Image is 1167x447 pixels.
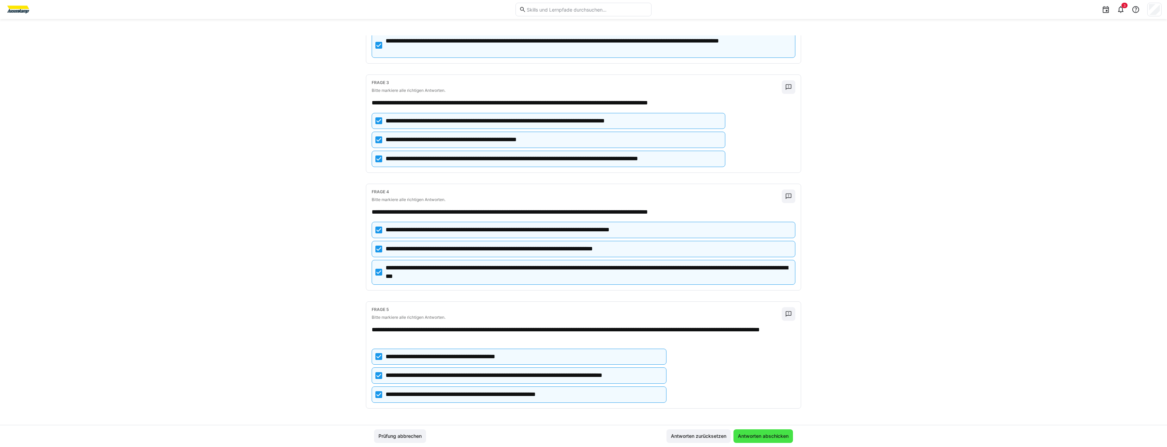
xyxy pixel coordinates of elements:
h4: Frage 3 [372,80,782,85]
button: Prüfung abbrechen [374,429,426,443]
p: Bitte markiere alle richtigen Antworten. [372,88,782,93]
input: Skills und Lernpfade durchsuchen… [526,6,648,13]
button: Antworten abschicken [733,429,793,443]
span: 3 [1123,3,1126,7]
span: Antworten zurücksetzen [670,433,727,440]
span: Antworten abschicken [737,433,790,440]
p: Bitte markiere alle richtigen Antworten. [372,315,782,320]
button: Antworten zurücksetzen [666,429,731,443]
span: Prüfung abbrechen [377,433,423,440]
p: Bitte markiere alle richtigen Antworten. [372,197,782,202]
h4: Frage 5 [372,307,782,312]
h4: Frage 4 [372,189,782,194]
